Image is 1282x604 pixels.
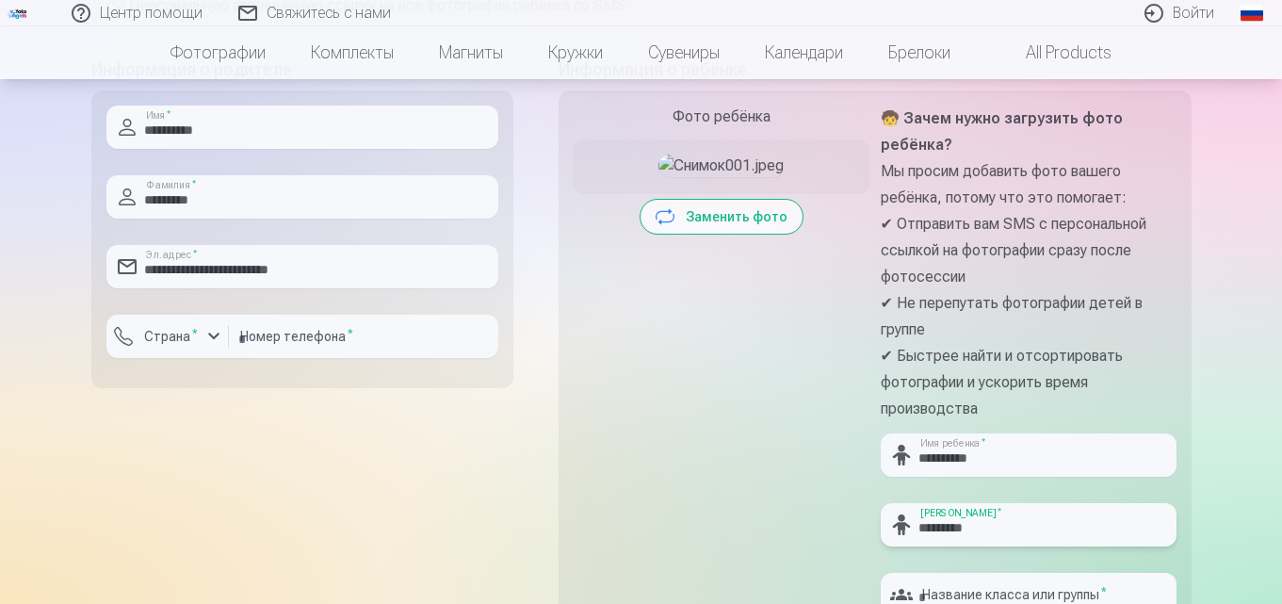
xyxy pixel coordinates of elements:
button: Страна* [106,315,229,358]
a: Календари [742,26,866,79]
label: Страна [137,327,205,346]
strong: 🧒 Зачем нужно загрузить фото ребёнка? [881,109,1123,154]
a: Магниты [416,26,526,79]
p: Мы просим добавить фото вашего ребёнка, потому что это помогает: [881,158,1177,211]
a: Кружки [526,26,625,79]
img: Снимок001.jpeg [658,155,784,177]
button: Заменить фото [641,200,803,234]
img: /fa1 [8,8,28,19]
a: All products [973,26,1134,79]
p: ✔ Быстрее найти и отсортировать фотографии и ускорить время производства [881,343,1177,422]
a: Сувениры [625,26,742,79]
a: Фотографии [148,26,288,79]
a: Комплекты [288,26,416,79]
div: Фото ребёнка [574,106,869,128]
p: ✔ Не перепутать фотографии детей в группе [881,290,1177,343]
p: ✔ Отправить вам SMS с персональной ссылкой на фотографии сразу после фотосессии [881,211,1177,290]
a: Брелоки [866,26,973,79]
